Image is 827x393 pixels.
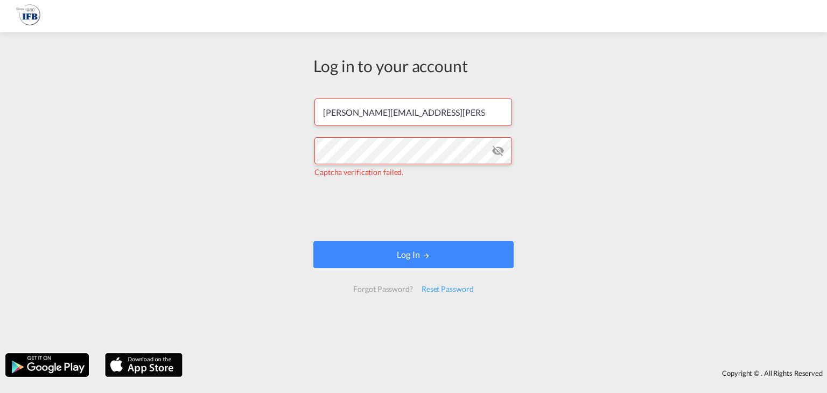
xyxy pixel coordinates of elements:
[188,364,827,382] div: Copyright © . All Rights Reserved
[104,352,184,378] img: apple.png
[4,352,90,378] img: google.png
[314,99,512,125] input: Enter email/phone number
[349,279,417,299] div: Forgot Password?
[492,144,504,157] md-icon: icon-eye-off
[314,167,403,177] span: Captcha verification failed.
[417,279,478,299] div: Reset Password
[332,188,495,230] iframe: reCAPTCHA
[16,4,40,29] img: 1f261f00256b11eeaf3d89493e6660f9.png
[313,54,514,77] div: Log in to your account
[313,241,514,268] button: LOGIN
